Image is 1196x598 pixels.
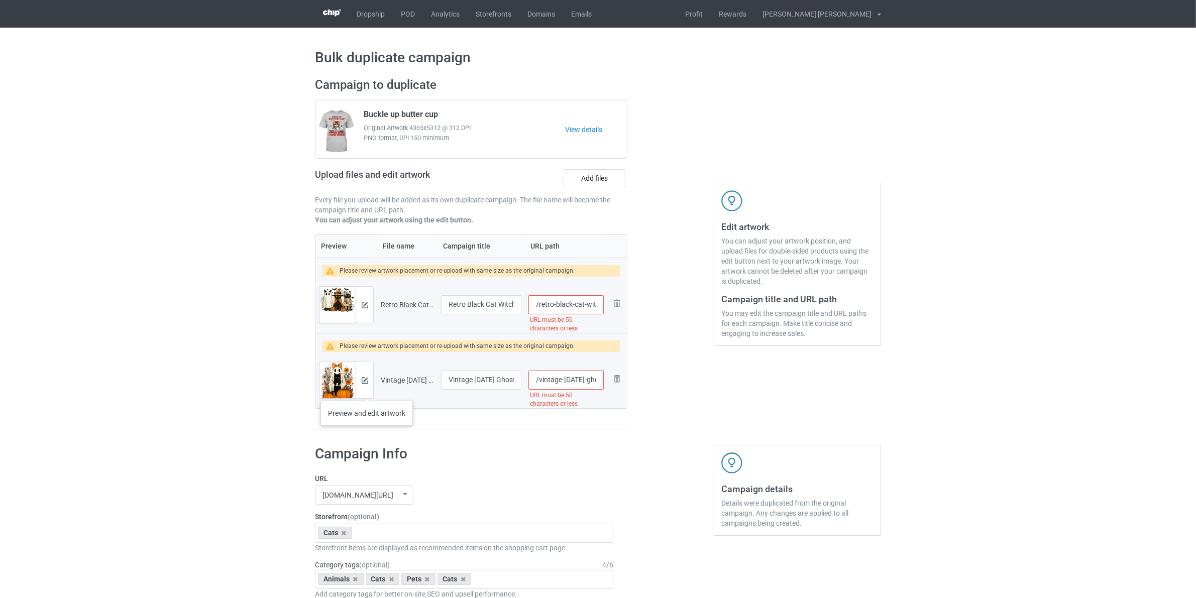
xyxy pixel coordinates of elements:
[401,573,436,585] div: Pets
[315,77,627,93] h2: Campaign to duplicate
[323,9,341,17] img: 3d383065fc803cdd16c62507c020ddf8.png
[438,573,472,585] div: Cats
[315,169,502,188] h2: Upload files and edit artwork
[315,445,613,463] h1: Campaign Info
[721,190,742,211] img: svg+xml;base64,PD94bWwgdmVyc2lvbj0iMS4wIiBlbmNvZGluZz0iVVRGLTgiPz4KPHN2ZyB3aWR0aD0iNDJweCIgaGVpZ2...
[754,2,872,27] div: [PERSON_NAME] [PERSON_NAME]
[721,452,742,473] img: svg+xml;base64,PD94bWwgdmVyc2lvbj0iMS4wIiBlbmNvZGluZz0iVVRGLTgiPz4KPHN2ZyB3aWR0aD0iNDJweCIgaGVpZ2...
[381,375,434,385] div: Vintage [DATE] Ghost Holding Black Cat Groovy Floral TShirt.png
[721,221,874,232] h3: Edit artwork
[340,340,575,352] div: Please review artwork placement or re-upload with same size as the original campaign.
[315,234,377,258] th: Preview
[528,390,604,410] div: URL must be 50 characters or less
[611,297,623,309] img: svg+xml;base64,PD94bWwgdmVyc2lvbj0iMS4wIiBlbmNvZGluZz0iVVRGLTgiPz4KPHN2ZyB3aWR0aD0iMjhweCIgaGVpZ2...
[362,302,368,308] img: svg+xml;base64,PD94bWwgdmVyc2lvbj0iMS4wIiBlbmNvZGluZz0iVVRGLTgiPz4KPHN2ZyB3aWR0aD0iMTRweCIgaGVpZ2...
[611,373,623,385] img: svg+xml;base64,PD94bWwgdmVyc2lvbj0iMS4wIiBlbmNvZGluZz0iVVRGLTgiPz4KPHN2ZyB3aWR0aD0iMjhweCIgaGVpZ2...
[318,573,364,585] div: Animals
[319,362,356,405] img: original.png
[315,560,390,570] label: Category tags
[315,543,613,553] div: Storefront items are displayed as recommended items on the shopping cart page.
[326,267,340,275] img: warning
[322,492,393,499] div: [DOMAIN_NAME][URL]
[602,560,613,570] div: 4 / 6
[320,401,413,426] div: Preview and edit artwork
[315,216,473,224] b: You can adjust your artwork using the edit button.
[348,513,379,521] span: (optional)
[315,473,613,484] label: URL
[362,377,368,384] img: svg+xml;base64,PD94bWwgdmVyc2lvbj0iMS4wIiBlbmNvZGluZz0iVVRGLTgiPz4KPHN2ZyB3aWR0aD0iMTRweCIgaGVpZ2...
[318,527,352,539] div: Cats
[340,265,575,277] div: Please review artwork placement or re-upload with same size as the original campaign.
[721,308,874,338] div: You may edit the campaign title and URL paths for each campaign. Make title concise and engaging ...
[366,573,400,585] div: Cats
[315,512,613,522] label: Storefront
[721,293,874,305] h3: Campaign title and URL path
[565,125,627,135] a: View details
[315,195,627,215] p: Every file you upload will be added as its own duplicate campaign. The file name will become the ...
[364,133,565,143] span: PNG format, DPI 150 minimum
[326,342,340,350] img: warning
[721,498,874,528] div: Details were duplicated from the original campaign. Any changes are applied to all campaigns bein...
[381,300,434,310] div: Retro Black Cat Witch Scary [DATE] Pumpkin Women Men Kids TShirt.png
[438,234,525,258] th: Campaign title
[315,49,881,67] h1: Bulk duplicate campaign
[721,236,874,286] div: You can adjust your artwork position, and upload files for double-sided products using the edit b...
[364,123,565,133] span: Original Artwork 4365x5312 @ 312 DPI
[359,561,390,569] span: (optional)
[377,234,438,258] th: File name
[564,169,625,187] label: Add files
[721,483,874,495] h3: Campaign details
[319,287,356,330] img: original.png
[525,234,607,258] th: URL path
[364,109,438,123] span: Buckle up butter cup
[528,314,604,334] div: URL must be 50 characters or less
